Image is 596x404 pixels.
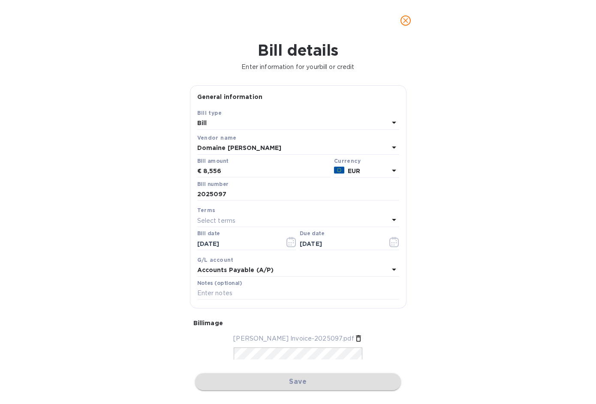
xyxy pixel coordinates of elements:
[197,144,282,151] b: Domaine [PERSON_NAME]
[197,237,278,250] input: Select date
[197,110,222,116] b: Bill type
[197,182,228,187] label: Bill number
[197,188,399,201] input: Enter bill number
[197,120,207,126] b: Bill
[197,93,263,100] b: General information
[197,266,274,273] b: Accounts Payable (A/P)
[203,165,331,178] input: € Enter bill amount
[233,334,354,343] p: [PERSON_NAME] Invoice-2025097.pdf
[197,231,220,236] label: Bill date
[197,159,228,164] label: Bill amount
[193,319,403,327] p: Bill image
[300,231,324,236] label: Due date
[197,135,237,141] b: Vendor name
[197,216,236,225] p: Select terms
[334,158,361,164] b: Currency
[348,168,360,174] b: EUR
[197,281,242,286] label: Notes (optional)
[197,257,234,263] b: G/L account
[197,287,399,300] input: Enter notes
[395,10,416,31] button: close
[7,63,589,72] p: Enter information for your bill or credit
[7,41,589,59] h1: Bill details
[197,207,216,213] b: Terms
[197,165,203,178] div: €
[300,237,381,250] input: Due date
